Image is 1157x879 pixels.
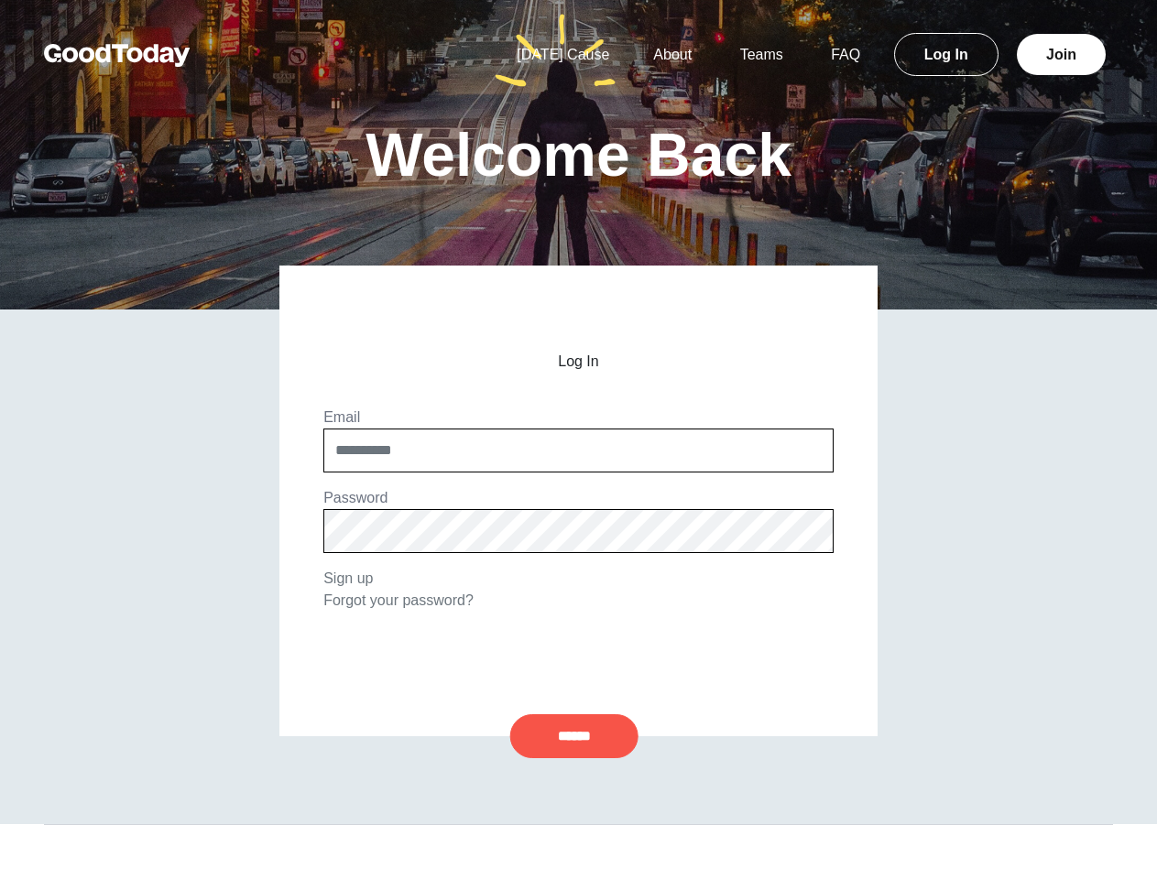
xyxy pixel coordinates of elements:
[323,353,834,370] h2: Log In
[894,33,999,76] a: Log In
[323,592,474,608] a: Forgot your password?
[495,47,631,62] a: [DATE] Cause
[366,125,791,185] h1: Welcome Back
[718,47,805,62] a: Teams
[631,47,714,62] a: About
[44,44,191,67] img: GoodToday
[323,409,360,425] label: Email
[1017,34,1106,75] a: Join
[323,490,387,505] label: Password
[323,570,373,586] a: Sign up
[809,47,882,62] a: FAQ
